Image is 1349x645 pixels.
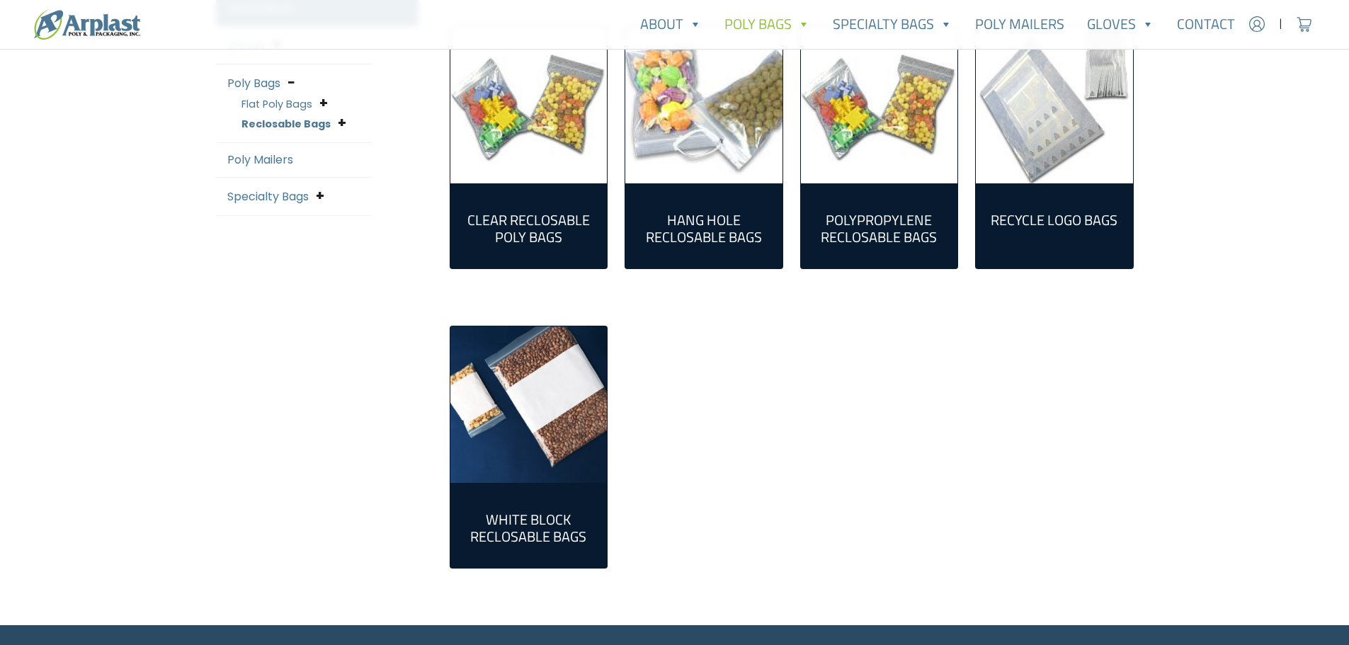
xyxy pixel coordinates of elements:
[1279,16,1282,33] span: |
[964,10,1076,38] a: Poly Mailers
[462,511,596,545] h2: White Block Reclosable Bags
[625,26,782,183] img: Hang Hole Reclosable Bags
[976,26,1133,183] img: Recycle Logo Bags
[462,494,596,556] a: Visit product category White Block Reclosable Bags
[450,326,608,484] img: White Block Reclosable Bags
[450,26,608,183] img: Clear Reclosable Poly Bags
[812,212,947,246] h2: Polypropylene Reclosable Bags
[241,97,312,111] a: Flat Poly Bags
[987,212,1122,229] h2: Recycle Logo Bags
[812,195,947,257] a: Visit product category Polypropylene Reclosable Bags
[637,212,771,246] h2: Hang Hole Reclosable Bags
[976,26,1133,183] a: Visit product category Recycle Logo Bags
[821,10,964,38] a: Specialty Bags
[462,212,596,246] h2: Clear Reclosable Poly Bags
[227,188,309,205] a: Specialty Bags
[450,326,608,484] a: Visit product category White Block Reclosable Bags
[34,9,140,40] img: logo
[801,26,958,183] img: Polypropylene Reclosable Bags
[637,195,771,257] a: Visit product category Hang Hole Reclosable Bags
[987,195,1122,240] a: Visit product category Recycle Logo Bags
[713,10,821,38] a: Poly Bags
[629,10,713,38] a: About
[801,26,958,183] a: Visit product category Polypropylene Reclosable Bags
[450,26,608,183] a: Visit product category Clear Reclosable Poly Bags
[227,152,293,168] a: Poly Mailers
[1166,10,1246,38] a: Contact
[1076,10,1166,38] a: Gloves
[462,195,596,257] a: Visit product category Clear Reclosable Poly Bags
[227,75,280,91] a: Poly Bags
[241,117,331,131] a: Reclosable Bags
[625,26,782,183] a: Visit product category Hang Hole Reclosable Bags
